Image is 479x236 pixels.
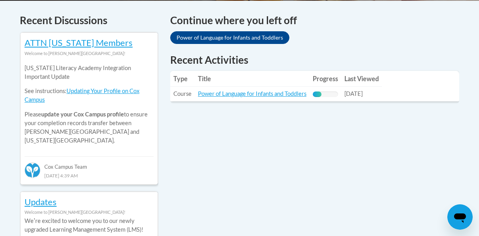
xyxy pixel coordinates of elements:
[173,90,192,97] span: Course
[195,71,310,87] th: Title
[41,111,124,118] b: update your Cox Campus profile
[25,88,139,103] a: Updating Your Profile on Cox Campus
[170,13,459,28] h4: Continue where you left off
[198,90,306,97] a: Power of Language for Infants and Toddlers
[25,162,40,178] img: Cox Campus Team
[25,49,154,58] div: Welcome to [PERSON_NAME][GEOGRAPHIC_DATA]!
[20,13,158,28] h4: Recent Discussions
[170,31,289,44] a: Power of Language for Infants and Toddlers
[25,196,57,207] a: Updates
[25,208,154,217] div: Welcome to [PERSON_NAME][GEOGRAPHIC_DATA]!
[25,58,154,151] div: Please to ensure your completion records transfer between [PERSON_NAME][GEOGRAPHIC_DATA] and [US_...
[25,171,154,180] div: [DATE] 4:39 AM
[25,156,154,171] div: Cox Campus Team
[341,71,382,87] th: Last Viewed
[313,91,321,97] div: Progress, %
[25,87,154,104] p: See instructions:
[344,90,363,97] span: [DATE]
[25,64,154,81] p: [US_STATE] Literacy Academy Integration Important Update
[170,53,459,67] h1: Recent Activities
[310,71,341,87] th: Progress
[447,204,473,230] iframe: Button to launch messaging window
[25,37,133,48] a: ATTN [US_STATE] Members
[170,71,195,87] th: Type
